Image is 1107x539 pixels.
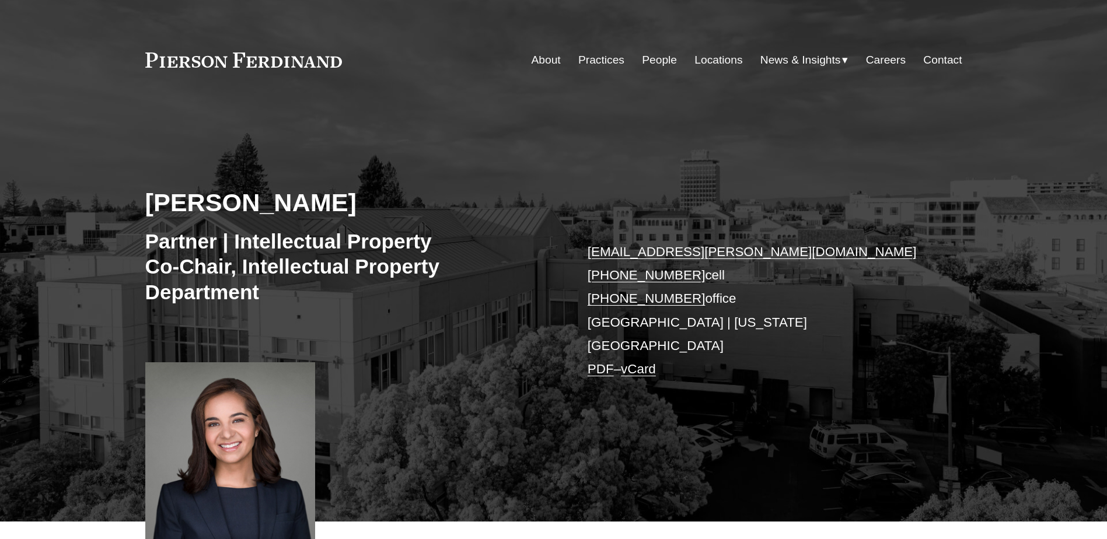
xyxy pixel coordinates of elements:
h2: [PERSON_NAME] [145,187,554,218]
h3: Partner | Intellectual Property Co-Chair, Intellectual Property Department [145,229,554,305]
a: People [642,49,677,71]
a: [EMAIL_ADDRESS][PERSON_NAME][DOMAIN_NAME] [588,244,917,259]
a: folder dropdown [760,49,848,71]
a: Contact [923,49,962,71]
span: News & Insights [760,50,841,71]
a: [PHONE_NUMBER] [588,268,706,282]
a: [PHONE_NUMBER] [588,291,706,306]
a: Practices [578,49,624,71]
a: About [532,49,561,71]
a: Careers [866,49,906,71]
a: PDF [588,362,614,376]
p: cell office [GEOGRAPHIC_DATA] | [US_STATE][GEOGRAPHIC_DATA] – [588,240,928,381]
a: Locations [694,49,742,71]
a: vCard [621,362,656,376]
